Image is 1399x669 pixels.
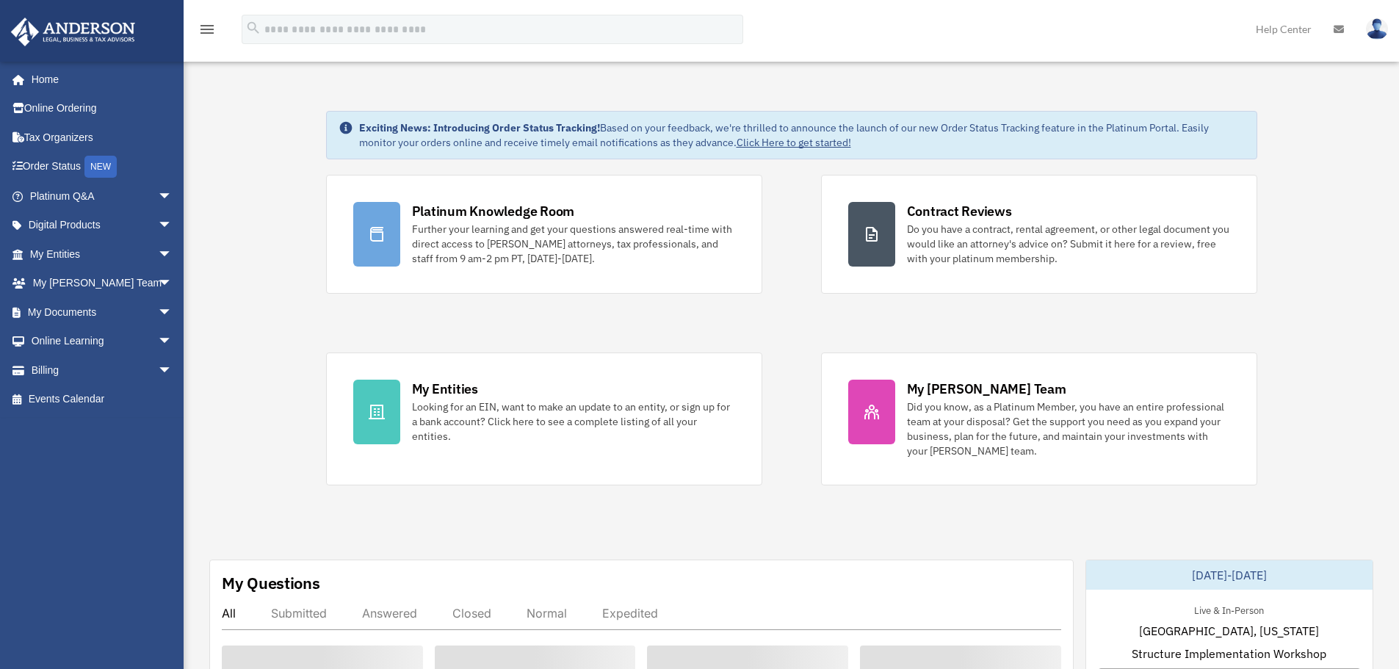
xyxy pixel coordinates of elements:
span: arrow_drop_down [158,211,187,241]
strong: Exciting News: Introducing Order Status Tracking! [359,121,600,134]
span: arrow_drop_down [158,181,187,211]
div: NEW [84,156,117,178]
span: arrow_drop_down [158,239,187,270]
span: arrow_drop_down [158,355,187,386]
div: Expedited [602,606,658,621]
div: Live & In-Person [1182,601,1276,617]
span: [GEOGRAPHIC_DATA], [US_STATE] [1139,622,1319,640]
span: Structure Implementation Workshop [1132,645,1326,662]
div: Further your learning and get your questions answered real-time with direct access to [PERSON_NAM... [412,222,735,266]
div: My Questions [222,572,320,594]
a: Platinum Q&Aarrow_drop_down [10,181,195,211]
div: Based on your feedback, we're thrilled to announce the launch of our new Order Status Tracking fe... [359,120,1245,150]
div: Closed [452,606,491,621]
a: Click Here to get started! [737,136,851,149]
i: menu [198,21,216,38]
div: My [PERSON_NAME] Team [907,380,1066,398]
a: Platinum Knowledge Room Further your learning and get your questions answered real-time with dire... [326,175,762,294]
div: Answered [362,606,417,621]
a: My [PERSON_NAME] Teamarrow_drop_down [10,269,195,298]
a: menu [198,26,216,38]
a: My Documentsarrow_drop_down [10,297,195,327]
a: My Entitiesarrow_drop_down [10,239,195,269]
div: Looking for an EIN, want to make an update to an entity, or sign up for a bank account? Click her... [412,399,735,444]
span: arrow_drop_down [158,327,187,357]
div: Did you know, as a Platinum Member, you have an entire professional team at your disposal? Get th... [907,399,1230,458]
div: Do you have a contract, rental agreement, or other legal document you would like an attorney's ad... [907,222,1230,266]
div: Contract Reviews [907,202,1012,220]
div: Submitted [271,606,327,621]
div: Normal [527,606,567,621]
a: Tax Organizers [10,123,195,152]
a: Online Ordering [10,94,195,123]
img: Anderson Advisors Platinum Portal [7,18,140,46]
a: Home [10,65,187,94]
a: Contract Reviews Do you have a contract, rental agreement, or other legal document you would like... [821,175,1257,294]
a: Billingarrow_drop_down [10,355,195,385]
div: My Entities [412,380,478,398]
div: All [222,606,236,621]
div: [DATE]-[DATE] [1086,560,1373,590]
a: Order StatusNEW [10,152,195,182]
a: My Entities Looking for an EIN, want to make an update to an entity, or sign up for a bank accoun... [326,352,762,485]
div: Platinum Knowledge Room [412,202,575,220]
a: Online Learningarrow_drop_down [10,327,195,356]
i: search [245,20,261,36]
a: Events Calendar [10,385,195,414]
span: arrow_drop_down [158,269,187,299]
span: arrow_drop_down [158,297,187,328]
img: User Pic [1366,18,1388,40]
a: Digital Productsarrow_drop_down [10,211,195,240]
a: My [PERSON_NAME] Team Did you know, as a Platinum Member, you have an entire professional team at... [821,352,1257,485]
